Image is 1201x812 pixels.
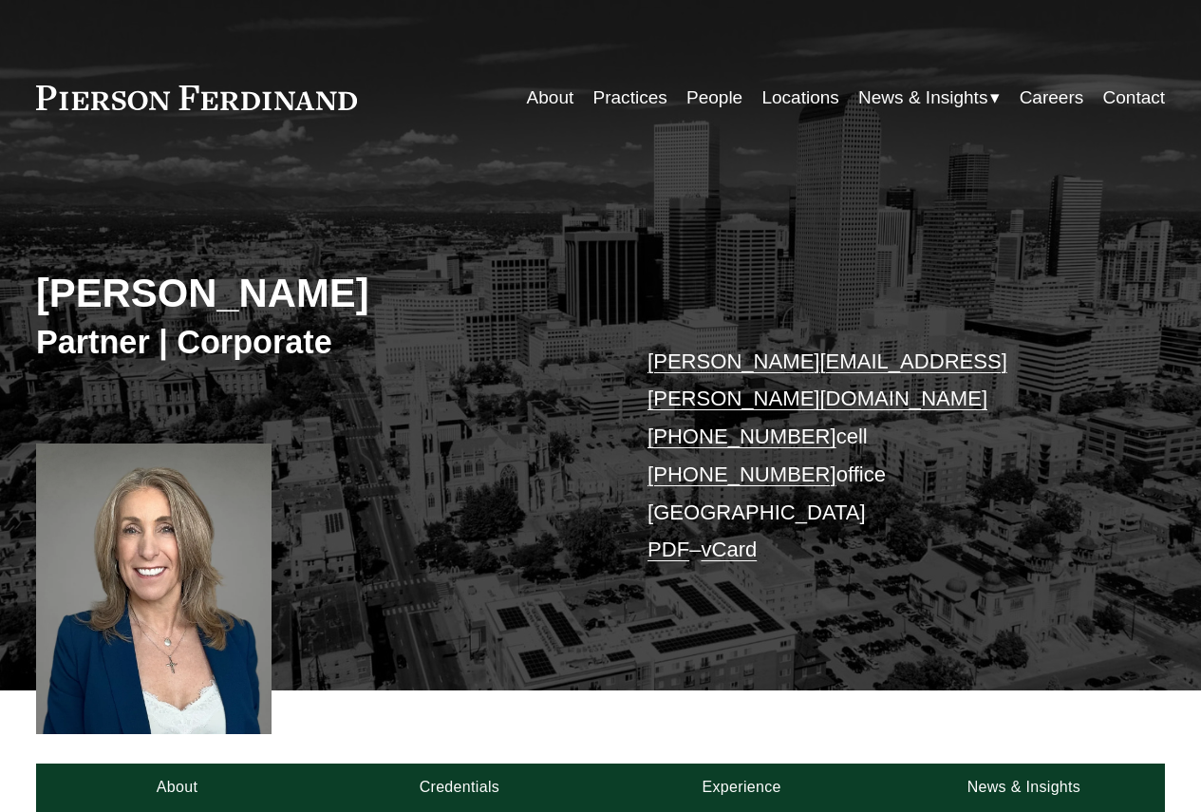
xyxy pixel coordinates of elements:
p: cell office [GEOGRAPHIC_DATA] – [647,343,1117,569]
a: Credentials [318,764,600,812]
a: Careers [1020,80,1084,116]
h2: [PERSON_NAME] [36,270,601,318]
a: Contact [1103,80,1166,116]
a: Practices [593,80,667,116]
a: News & Insights [883,764,1165,812]
a: [PHONE_NUMBER] [647,425,836,448]
a: [PHONE_NUMBER] [647,463,836,486]
span: News & Insights [858,82,987,114]
a: folder dropdown [858,80,1000,116]
a: PDF [647,538,689,561]
a: About [36,764,318,812]
a: [PERSON_NAME][EMAIL_ADDRESS][PERSON_NAME][DOMAIN_NAME] [647,349,1007,411]
a: People [686,80,742,116]
a: vCard [701,538,757,561]
a: About [527,80,574,116]
a: Locations [761,80,838,116]
h3: Partner | Corporate [36,322,601,362]
a: Experience [601,764,883,812]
